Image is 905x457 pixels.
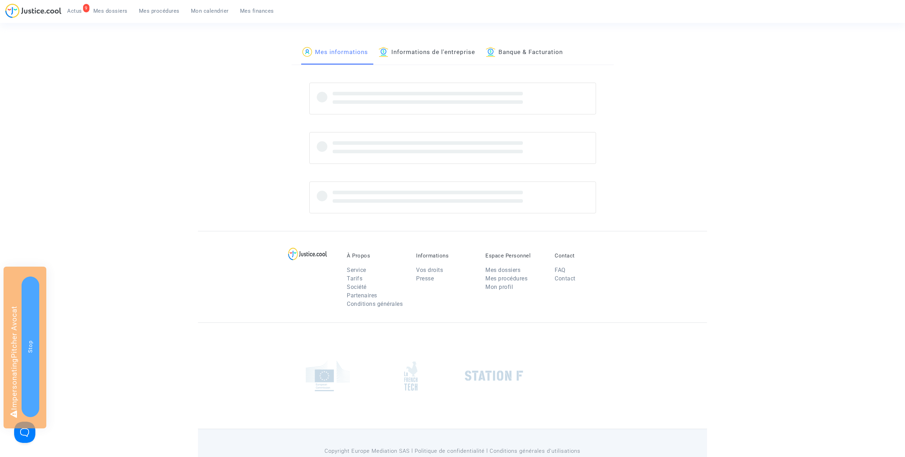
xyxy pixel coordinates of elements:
a: Mes informations [302,41,368,65]
span: Mon calendrier [191,8,229,14]
div: 9 [83,4,89,12]
a: Banque & Facturation [486,41,563,65]
a: Contact [555,275,576,282]
a: Société [347,284,367,290]
img: europe_commision.png [306,361,350,391]
a: FAQ [555,267,566,273]
p: Contact [555,253,613,259]
img: logo-lg.svg [288,248,327,260]
a: Service [347,267,366,273]
a: Mon profil [485,284,513,290]
div: Impersonating [4,267,46,428]
a: Mes finances [234,6,280,16]
span: Mes procédures [139,8,180,14]
button: Stop [22,277,39,417]
img: french_tech.png [404,361,418,391]
span: Mes finances [240,8,274,14]
img: icon-banque.svg [379,47,389,57]
img: icon-banque.svg [486,47,496,57]
a: Partenaires [347,292,377,299]
a: Mes procédures [133,6,185,16]
img: icon-passager.svg [302,47,312,57]
a: 9Actus [62,6,88,16]
a: Mes procédures [485,275,527,282]
p: À Propos [347,253,405,259]
a: Mes dossiers [485,267,520,273]
p: Copyright Europe Mediation SAS l Politique de confidentialité l Conditions générales d’utilisa... [292,447,614,456]
img: jc-logo.svg [5,4,62,18]
img: stationf.png [465,370,523,381]
span: Stop [27,340,34,353]
a: Mes dossiers [88,6,133,16]
a: Vos droits [416,267,443,273]
p: Espace Personnel [485,253,544,259]
a: Informations de l'entreprise [379,41,475,65]
p: Informations [416,253,475,259]
a: Tarifs [347,275,362,282]
a: Presse [416,275,434,282]
iframe: Help Scout Beacon - Open [14,422,35,443]
span: Actus [67,8,82,14]
a: Conditions générales [347,301,403,307]
span: Mes dossiers [93,8,128,14]
a: Mon calendrier [185,6,234,16]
